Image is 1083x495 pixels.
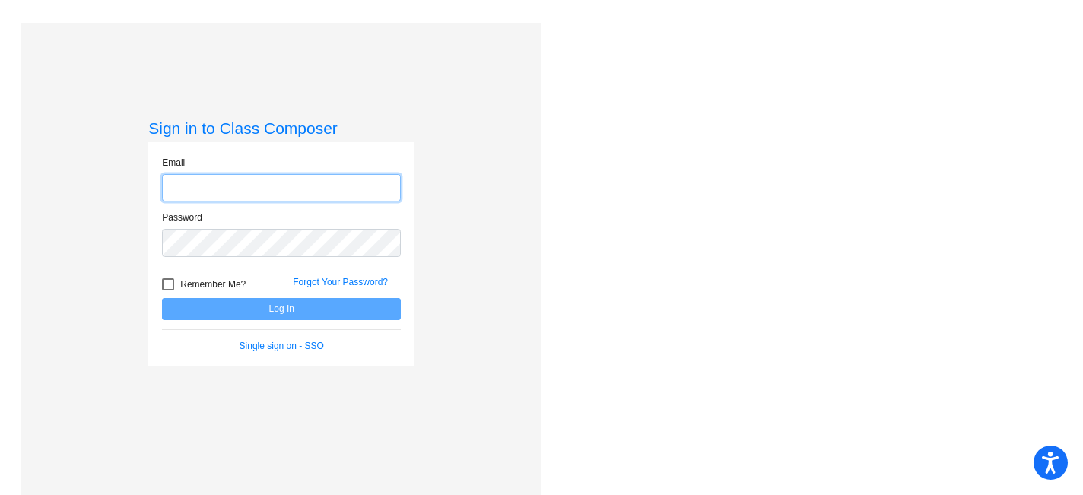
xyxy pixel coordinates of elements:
[240,341,324,351] a: Single sign on - SSO
[162,298,401,320] button: Log In
[293,277,388,287] a: Forgot Your Password?
[162,211,202,224] label: Password
[162,156,185,170] label: Email
[148,119,414,138] h3: Sign in to Class Composer
[180,275,246,294] span: Remember Me?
